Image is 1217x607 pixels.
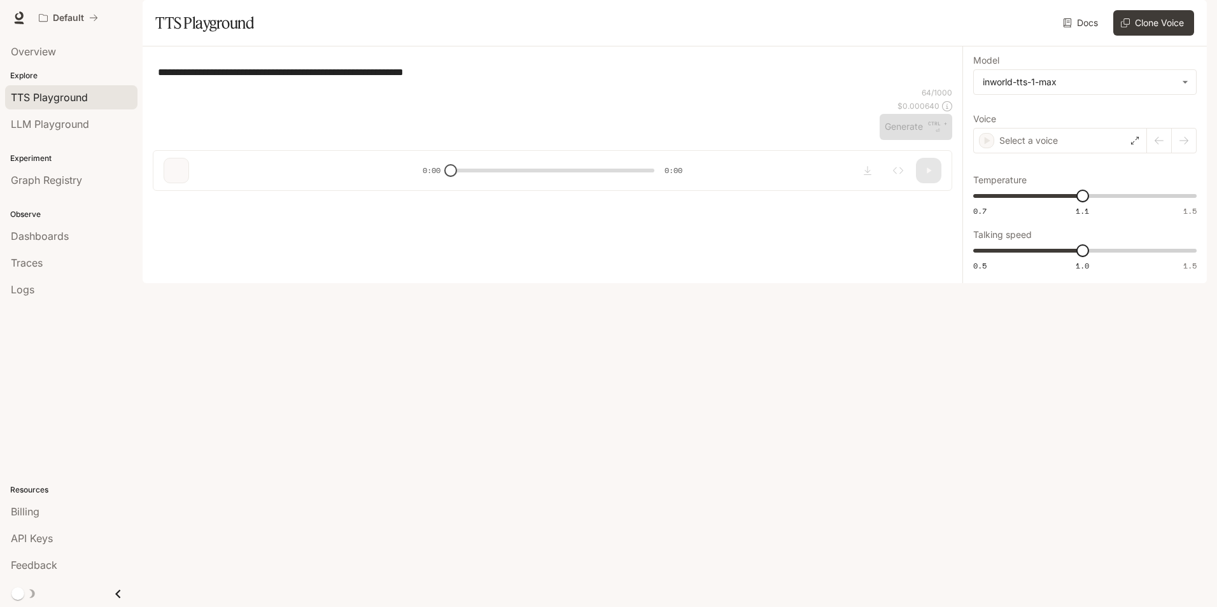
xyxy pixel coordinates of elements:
[999,134,1058,147] p: Select a voice
[973,176,1027,185] p: Temperature
[973,56,999,65] p: Model
[1183,260,1197,271] span: 1.5
[155,10,254,36] h1: TTS Playground
[1183,206,1197,216] span: 1.5
[973,206,987,216] span: 0.7
[1076,206,1089,216] span: 1.1
[974,70,1196,94] div: inworld-tts-1-max
[1113,10,1194,36] button: Clone Voice
[973,260,987,271] span: 0.5
[973,115,996,123] p: Voice
[983,76,1176,88] div: inworld-tts-1-max
[973,230,1032,239] p: Talking speed
[53,13,84,24] p: Default
[922,87,952,98] p: 64 / 1000
[33,5,104,31] button: All workspaces
[1076,260,1089,271] span: 1.0
[1060,10,1103,36] a: Docs
[897,101,939,111] p: $ 0.000640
